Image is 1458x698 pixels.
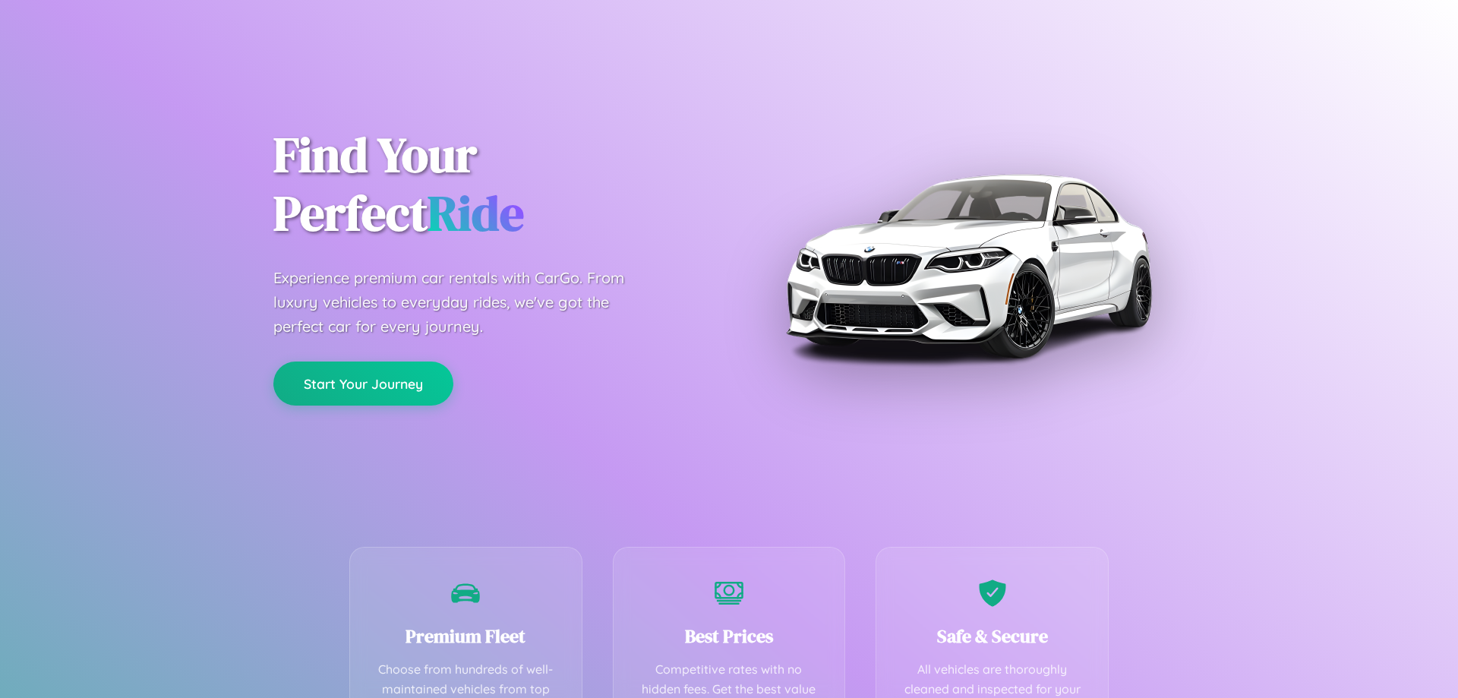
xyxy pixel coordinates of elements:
[778,76,1158,456] img: Premium BMW car rental vehicle
[373,624,559,649] h3: Premium Fleet
[899,624,1085,649] h3: Safe & Secure
[273,126,706,243] h1: Find Your Perfect
[636,624,822,649] h3: Best Prices
[273,362,453,406] button: Start Your Journey
[428,180,524,246] span: Ride
[273,266,653,339] p: Experience premium car rentals with CarGo. From luxury vehicles to everyday rides, we've got the ...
